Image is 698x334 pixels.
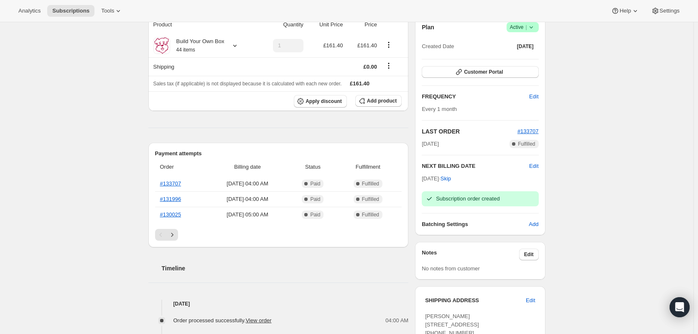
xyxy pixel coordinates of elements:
[436,195,499,202] span: Subscription order created
[362,211,379,218] span: Fulfilled
[52,8,89,14] span: Subscriptions
[422,66,538,78] button: Customer Portal
[160,211,181,218] a: #130025
[153,37,170,54] img: product img
[524,251,534,258] span: Edit
[526,296,535,305] span: Edit
[529,220,538,229] span: Add
[517,127,539,136] button: #133707
[170,37,224,54] div: Build Your Own Box
[422,92,529,101] h2: FREQUENCY
[529,162,538,170] button: Edit
[422,162,529,170] h2: NEXT BILLING DATE
[422,175,451,182] span: [DATE] ·
[422,127,517,136] h2: LAST ORDER
[96,5,127,17] button: Tools
[646,5,685,17] button: Settings
[518,141,535,147] span: Fulfilled
[246,317,272,324] a: View order
[606,5,644,17] button: Help
[519,249,539,260] button: Edit
[209,180,287,188] span: [DATE] · 04:00 AM
[425,296,526,305] h3: SHIPPING ADDRESS
[166,229,178,241] button: Next
[464,69,503,75] span: Customer Portal
[323,42,343,49] span: £161.40
[422,140,439,148] span: [DATE]
[257,15,306,34] th: Quantity
[148,15,257,34] th: Product
[670,297,690,317] div: Open Intercom Messenger
[517,43,534,50] span: [DATE]
[436,172,456,185] button: Skip
[422,249,519,260] h3: Notes
[529,92,538,101] span: Edit
[148,57,257,76] th: Shipping
[310,180,320,187] span: Paid
[422,220,529,229] h6: Batching Settings
[350,80,369,87] span: £161.40
[160,196,181,202] a: #131996
[13,5,46,17] button: Analytics
[294,95,347,108] button: Apply discount
[209,211,287,219] span: [DATE] · 05:00 AM
[357,42,377,49] span: £161.40
[155,149,402,158] h2: Payment attempts
[47,5,94,17] button: Subscriptions
[510,23,535,31] span: Active
[363,64,377,70] span: £0.00
[362,180,379,187] span: Fulfilled
[441,175,451,183] span: Skip
[209,195,287,203] span: [DATE] · 04:00 AM
[525,24,527,31] span: |
[306,98,342,105] span: Apply discount
[339,163,397,171] span: Fulfillment
[306,15,346,34] th: Unit Price
[367,98,397,104] span: Add product
[362,196,379,203] span: Fulfilled
[160,180,181,187] a: #133707
[521,294,540,307] button: Edit
[524,218,543,231] button: Add
[291,163,334,171] span: Status
[422,23,434,31] h2: Plan
[422,106,457,112] span: Every 1 month
[310,211,320,218] span: Paid
[18,8,41,14] span: Analytics
[382,61,395,70] button: Shipping actions
[153,81,342,87] span: Sales tax (if applicable) is not displayed because it is calculated with each new order.
[422,265,480,272] span: No notes from customer
[310,196,320,203] span: Paid
[209,163,287,171] span: Billing date
[148,300,409,308] h4: [DATE]
[155,158,206,176] th: Order
[162,264,409,272] h2: Timeline
[385,316,408,325] span: 04:00 AM
[345,15,380,34] th: Price
[660,8,680,14] span: Settings
[382,40,395,49] button: Product actions
[173,317,272,324] span: Order processed successfully.
[512,41,539,52] button: [DATE]
[422,42,454,51] span: Created Date
[176,47,195,53] small: 44 items
[524,90,543,103] button: Edit
[517,128,539,134] a: #133707
[619,8,631,14] span: Help
[101,8,114,14] span: Tools
[355,95,402,107] button: Add product
[155,229,402,241] nav: Pagination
